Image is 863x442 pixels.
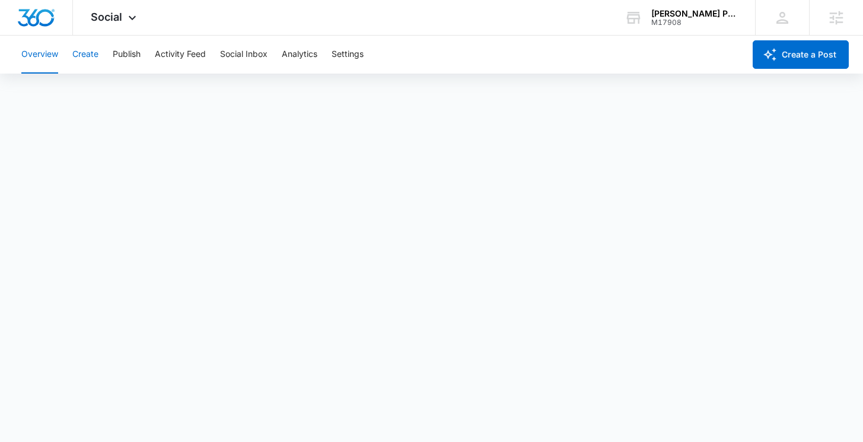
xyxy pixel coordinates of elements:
button: Create [72,36,98,74]
button: Analytics [282,36,317,74]
div: account name [651,9,738,18]
button: Social Inbox [220,36,268,74]
div: account id [651,18,738,27]
button: Overview [21,36,58,74]
button: Settings [332,36,364,74]
button: Create a Post [753,40,849,69]
button: Activity Feed [155,36,206,74]
button: Publish [113,36,141,74]
span: Social [91,11,122,23]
